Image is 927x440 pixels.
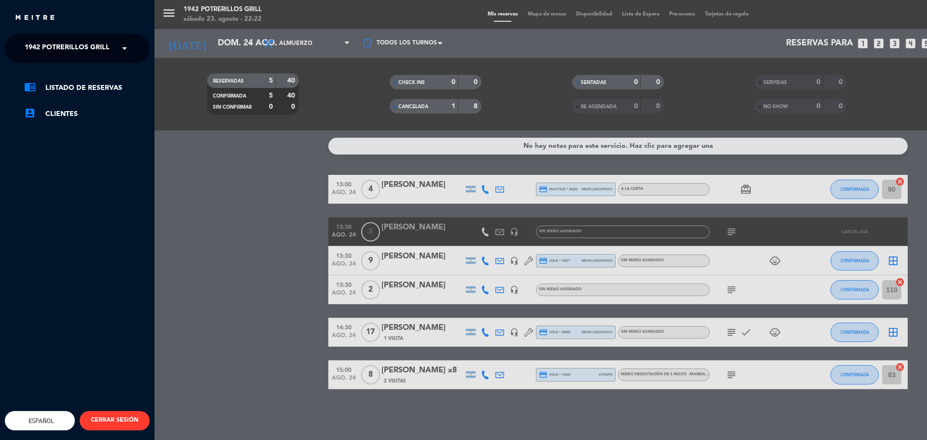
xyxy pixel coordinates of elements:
a: chrome_reader_modeListado de Reservas [24,82,150,94]
i: account_box [24,107,36,119]
i: chrome_reader_mode [24,81,36,93]
span: 1942 Potrerillos Grill [25,38,110,58]
button: CERRAR SESIÓN [80,411,150,430]
a: account_boxClientes [24,108,150,120]
span: Español [26,417,54,425]
img: MEITRE [14,14,56,22]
